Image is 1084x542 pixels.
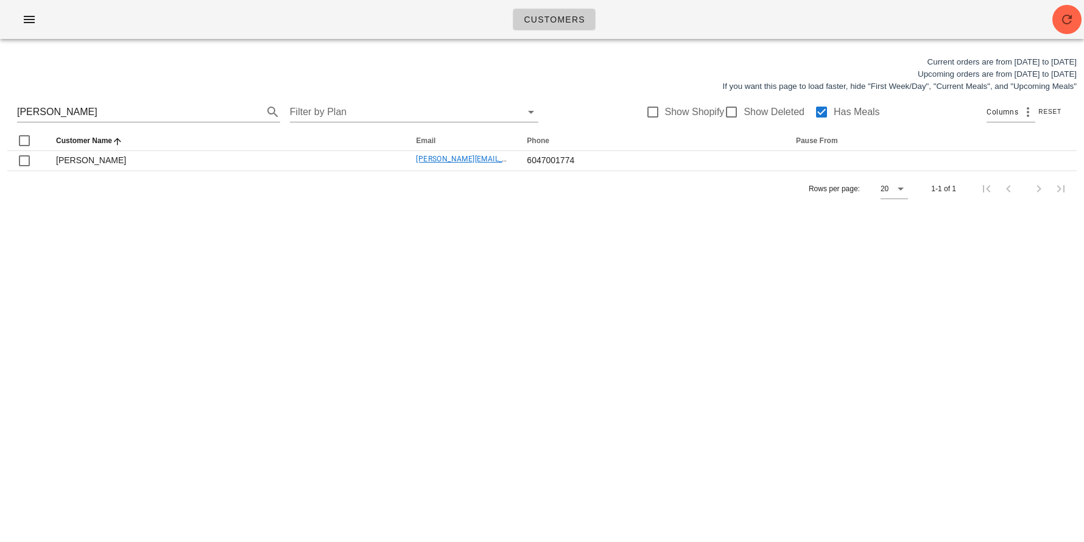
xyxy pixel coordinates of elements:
div: Rows per page: [809,171,908,206]
th: Pause From: Not sorted. Activate to sort ascending. [786,132,1077,151]
label: Has Meals [834,106,880,118]
div: 20Rows per page: [881,179,908,199]
span: Phone [527,136,549,145]
span: Customer Name [56,136,112,145]
button: Reset [1035,106,1067,118]
span: Pause From [796,136,838,145]
div: Filter by Plan [290,102,538,122]
span: Columns [987,106,1018,118]
th: Customer Name: Sorted ascending. Activate to sort descending. [46,132,406,151]
div: 1-1 of 1 [931,183,956,194]
a: [PERSON_NAME][EMAIL_ADDRESS][PERSON_NAME][DOMAIN_NAME] [416,155,655,163]
label: Show Deleted [744,106,804,118]
div: 20 [881,183,889,194]
span: Reset [1038,108,1061,115]
td: 6047001774 [517,151,786,171]
td: [PERSON_NAME] [46,151,406,171]
label: Show Shopify [665,106,725,118]
span: Customers [523,15,585,24]
span: Email [416,136,435,145]
th: Email: Not sorted. Activate to sort ascending. [406,132,517,151]
a: Customers [513,9,596,30]
div: Columns [987,102,1035,122]
th: Phone: Not sorted. Activate to sort ascending. [517,132,786,151]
